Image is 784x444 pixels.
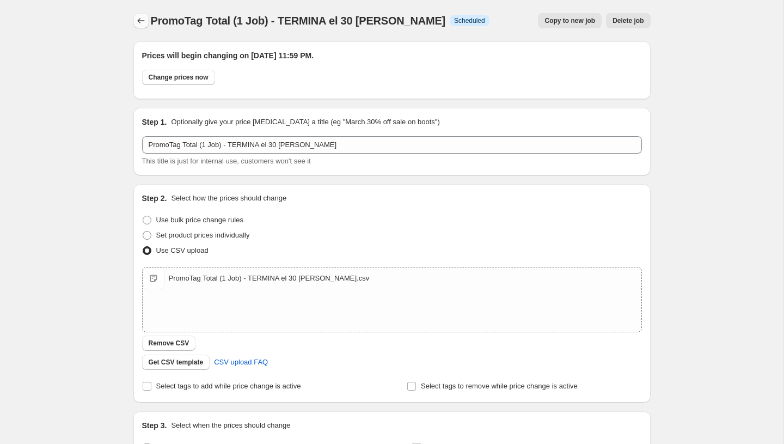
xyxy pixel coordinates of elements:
button: Delete job [606,13,650,28]
span: Copy to new job [544,16,595,25]
p: Select when the prices should change [171,420,290,431]
button: Get CSV template [142,355,210,370]
span: PromoTag Total (1 Job) - TERMINA el 30 [PERSON_NAME] [151,15,446,27]
span: Select tags to remove while price change is active [421,382,578,390]
span: Use CSV upload [156,246,209,254]
span: Remove CSV [149,339,189,348]
a: CSV upload FAQ [207,354,274,371]
span: Select tags to add while price change is active [156,382,301,390]
p: Optionally give your price [MEDICAL_DATA] a title (eg "March 30% off sale on boots") [171,117,439,127]
span: Delete job [612,16,644,25]
h2: Step 3. [142,420,167,431]
span: This title is just for internal use, customers won't see it [142,157,311,165]
button: Price change jobs [133,13,149,28]
span: CSV upload FAQ [214,357,268,368]
span: Change prices now [149,73,209,82]
span: Use bulk price change rules [156,216,243,224]
h2: Prices will begin changing on [DATE] 11:59 PM. [142,50,642,61]
span: Get CSV template [149,358,204,367]
button: Change prices now [142,70,215,85]
button: Remove CSV [142,336,196,351]
h2: Step 2. [142,193,167,204]
span: Set product prices individually [156,231,250,239]
p: Select how the prices should change [171,193,286,204]
div: PromoTag Total (1 Job) - TERMINA el 30 [PERSON_NAME].csv [169,273,370,284]
span: Scheduled [454,16,485,25]
h2: Step 1. [142,117,167,127]
input: 30% off holiday sale [142,136,642,154]
button: Copy to new job [538,13,602,28]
